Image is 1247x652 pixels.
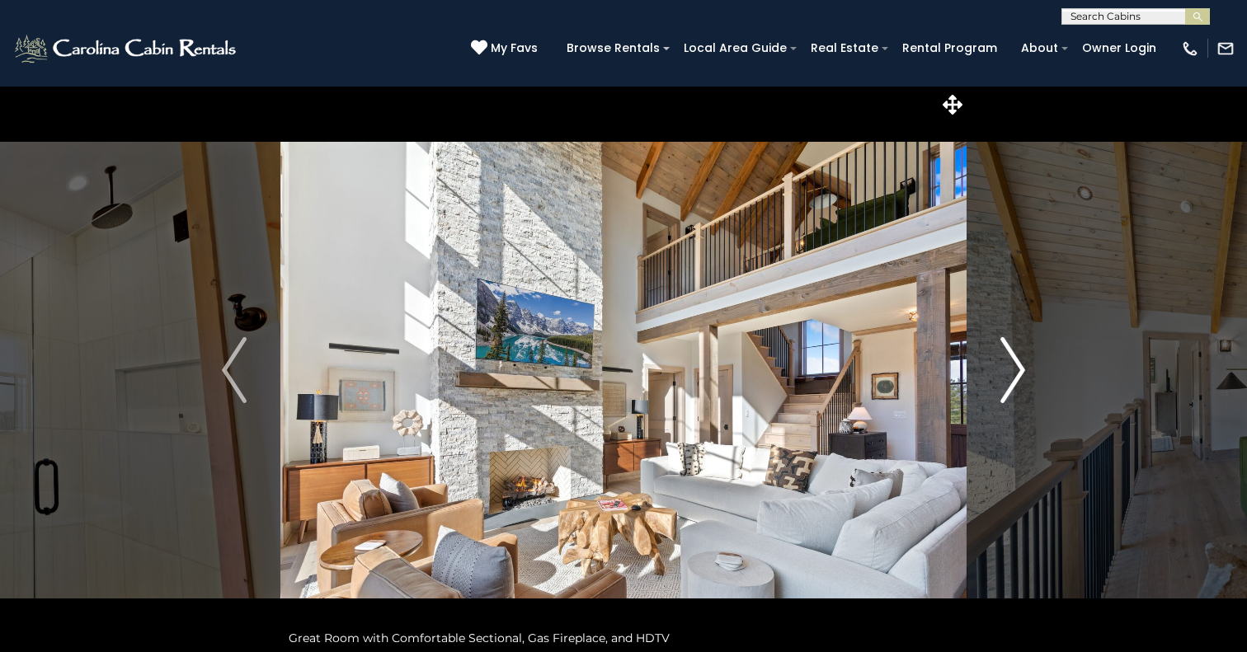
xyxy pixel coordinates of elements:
[491,40,538,57] span: My Favs
[1013,35,1066,61] a: About
[675,35,795,61] a: Local Area Guide
[12,32,241,65] img: White-1-2.png
[222,337,247,403] img: arrow
[558,35,668,61] a: Browse Rentals
[802,35,887,61] a: Real Estate
[1181,40,1199,58] img: phone-regular-white.png
[1216,40,1235,58] img: mail-regular-white.png
[894,35,1005,61] a: Rental Program
[1000,337,1025,403] img: arrow
[471,40,542,58] a: My Favs
[1074,35,1165,61] a: Owner Login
